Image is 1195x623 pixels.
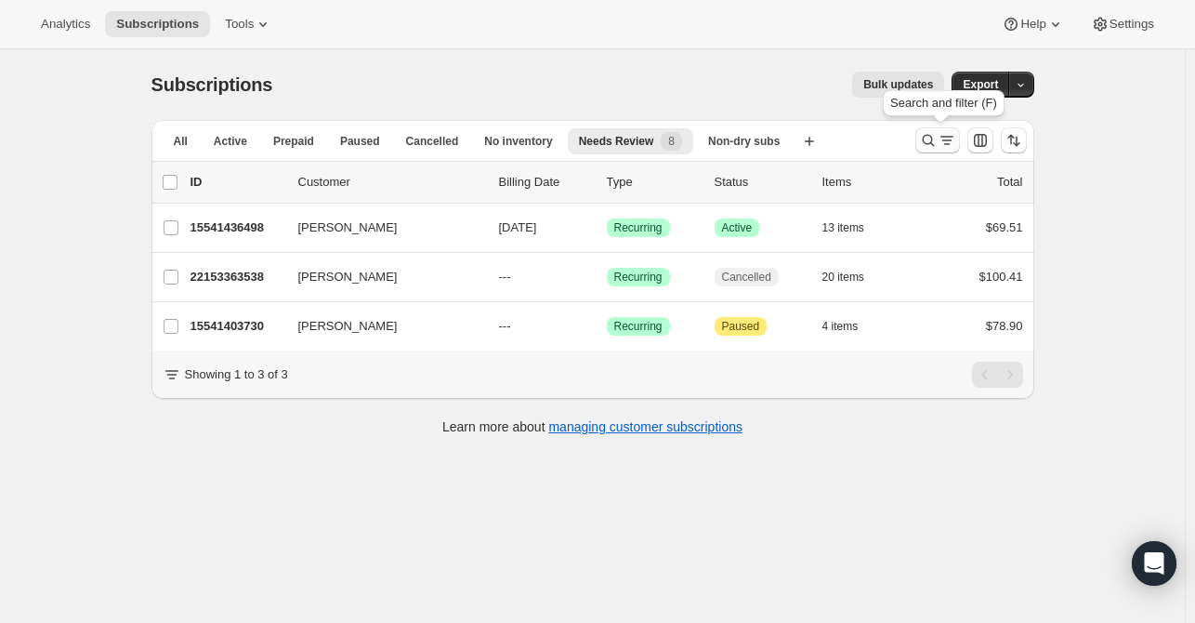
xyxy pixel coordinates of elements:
[190,317,283,336] p: 15541403730
[822,220,864,235] span: 13 items
[822,313,879,339] button: 4 items
[614,319,663,334] span: Recurring
[708,134,780,149] span: Non-dry subs
[579,134,654,149] span: Needs Review
[986,319,1023,333] span: $78.90
[822,270,864,285] span: 20 items
[991,11,1075,37] button: Help
[607,173,700,192] div: Type
[967,127,993,153] button: Customize table column order and visibility
[273,134,314,149] span: Prepaid
[442,418,742,436] p: Learn more about
[822,319,859,334] span: 4 items
[1080,11,1165,37] button: Settings
[190,215,1023,241] div: 15541436498[PERSON_NAME][DATE]SuccessRecurringSuccessActive13 items$69.51
[915,127,960,153] button: Search and filter results
[997,173,1022,192] p: Total
[668,134,675,149] span: 8
[298,317,398,336] span: [PERSON_NAME]
[499,220,537,234] span: [DATE]
[287,311,473,341] button: [PERSON_NAME]
[298,219,398,237] span: [PERSON_NAME]
[116,17,199,32] span: Subscriptions
[406,134,459,149] span: Cancelled
[722,319,760,334] span: Paused
[190,173,283,192] p: ID
[185,365,288,384] p: Showing 1 to 3 of 3
[287,213,473,243] button: [PERSON_NAME]
[105,11,210,37] button: Subscriptions
[287,262,473,292] button: [PERSON_NAME]
[1110,17,1154,32] span: Settings
[225,17,254,32] span: Tools
[972,362,1023,388] nav: Pagination
[30,11,101,37] button: Analytics
[298,173,484,192] p: Customer
[822,264,885,290] button: 20 items
[340,134,380,149] span: Paused
[614,220,663,235] span: Recurring
[151,74,273,95] span: Subscriptions
[863,77,933,92] span: Bulk updates
[1132,541,1176,586] div: Open Intercom Messenger
[722,270,771,285] span: Cancelled
[1001,127,1027,153] button: Sort the results
[822,173,915,192] div: Items
[190,219,283,237] p: 15541436498
[190,173,1023,192] div: IDCustomerBilling DateTypeStatusItemsTotal
[298,268,398,286] span: [PERSON_NAME]
[484,134,552,149] span: No inventory
[722,220,753,235] span: Active
[214,134,247,149] span: Active
[190,313,1023,339] div: 15541403730[PERSON_NAME]---SuccessRecurringAttentionPaused4 items$78.90
[794,128,824,154] button: Create new view
[190,264,1023,290] div: 22153363538[PERSON_NAME]---SuccessRecurringCancelled20 items$100.41
[963,77,998,92] span: Export
[715,173,808,192] p: Status
[979,270,1023,284] span: $100.41
[190,268,283,286] p: 22153363538
[499,270,511,284] span: ---
[174,134,188,149] span: All
[952,72,1009,98] button: Export
[214,11,283,37] button: Tools
[986,220,1023,234] span: $69.51
[614,270,663,285] span: Recurring
[41,17,90,32] span: Analytics
[499,319,511,333] span: ---
[499,173,592,192] p: Billing Date
[822,215,885,241] button: 13 items
[852,72,944,98] button: Bulk updates
[1020,17,1045,32] span: Help
[548,419,742,434] a: managing customer subscriptions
